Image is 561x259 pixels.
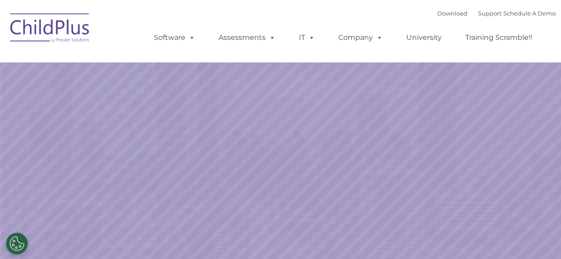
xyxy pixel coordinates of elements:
a: Download [437,10,467,17]
a: Training Scramble!! [456,29,541,46]
a: Schedule A Demo [503,10,556,17]
a: University [397,29,451,46]
a: Learn More [381,167,476,192]
font: | [437,10,556,17]
a: Support [478,10,502,17]
a: Software [145,29,204,46]
img: ChildPlus by Procare Solutions [6,7,94,51]
a: Assessments [210,29,284,46]
button: Cookies Settings [6,232,28,255]
a: IT [290,29,324,46]
a: Company [330,29,392,46]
